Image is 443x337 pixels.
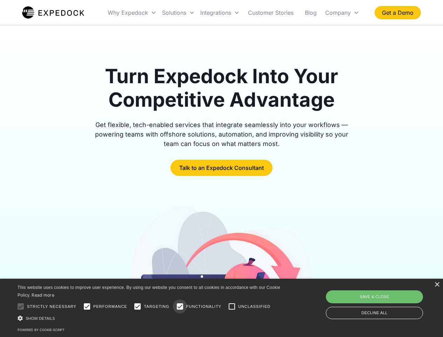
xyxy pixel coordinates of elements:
a: Powered by cookie-script [18,328,65,332]
div: Integrations [200,9,231,16]
div: Get flexible, tech-enabled services that integrate seamlessly into your workflows — powering team... [87,120,356,148]
div: Company [322,1,362,25]
iframe: Chat Widget [326,261,443,337]
a: Talk to an Expedock Consultant [170,160,273,176]
h1: Turn Expedock Into Your Competitive Advantage [87,65,356,112]
span: This website uses cookies to improve user experience. By using our website you consent to all coo... [18,285,280,298]
div: Company [325,9,351,16]
div: Solutions [162,9,186,16]
a: Blog [299,1,322,25]
span: Functionality [186,304,221,310]
span: Show details [26,316,55,321]
div: Integrations [197,1,242,25]
span: Unclassified [238,304,270,310]
span: Targeting [144,304,169,310]
span: Performance [93,304,127,310]
div: Show details [18,315,283,322]
div: Why Expedock [108,9,148,16]
img: Expedock Logo [22,6,84,20]
div: Solutions [159,1,197,25]
a: Get a Demo [375,6,421,19]
span: Strictly necessary [27,304,76,310]
div: Why Expedock [105,1,159,25]
a: home [22,6,84,20]
a: Customer Stories [242,1,299,25]
a: Read more [32,292,54,298]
